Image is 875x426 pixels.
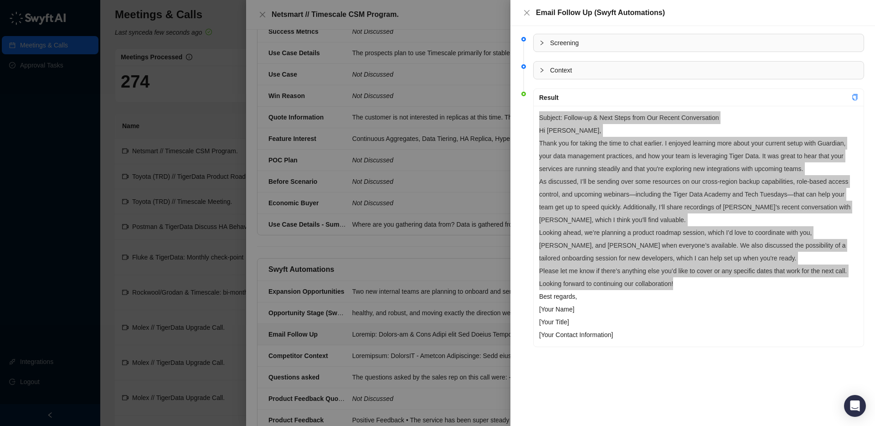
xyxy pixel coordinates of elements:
span: collapsed [539,68,545,73]
span: close [523,9,530,16]
div: Screening [534,34,864,52]
p: Hi [PERSON_NAME], [539,124,858,137]
div: Context [534,62,864,79]
span: Screening [550,38,858,48]
button: Close [521,7,532,18]
span: Context [550,65,858,75]
span: collapsed [539,40,545,46]
span: copy [852,94,858,100]
p: Thank you for taking the time to chat earlier. I enjoyed learning more about your current setup w... [539,137,858,175]
div: Open Intercom Messenger [844,395,866,417]
div: Email Follow Up (Swyft Automations) [536,7,864,18]
div: Result [539,93,852,103]
p: Looking ahead, we’re planning a product roadmap session, which I’d love to coordinate with you, [... [539,226,858,265]
p: Please let me know if there’s anything else you’d like to cover or any specific dates that work f... [539,265,858,290]
p: As discussed, I’ll be sending over some resources on our cross-region backup capabilities, role-b... [539,175,858,226]
p: Subject: Follow-up & Next Steps from Our Recent Conversation [539,111,858,124]
p: Best regards, [Your Name] [Your Title] [Your Contact Information] [539,290,858,341]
